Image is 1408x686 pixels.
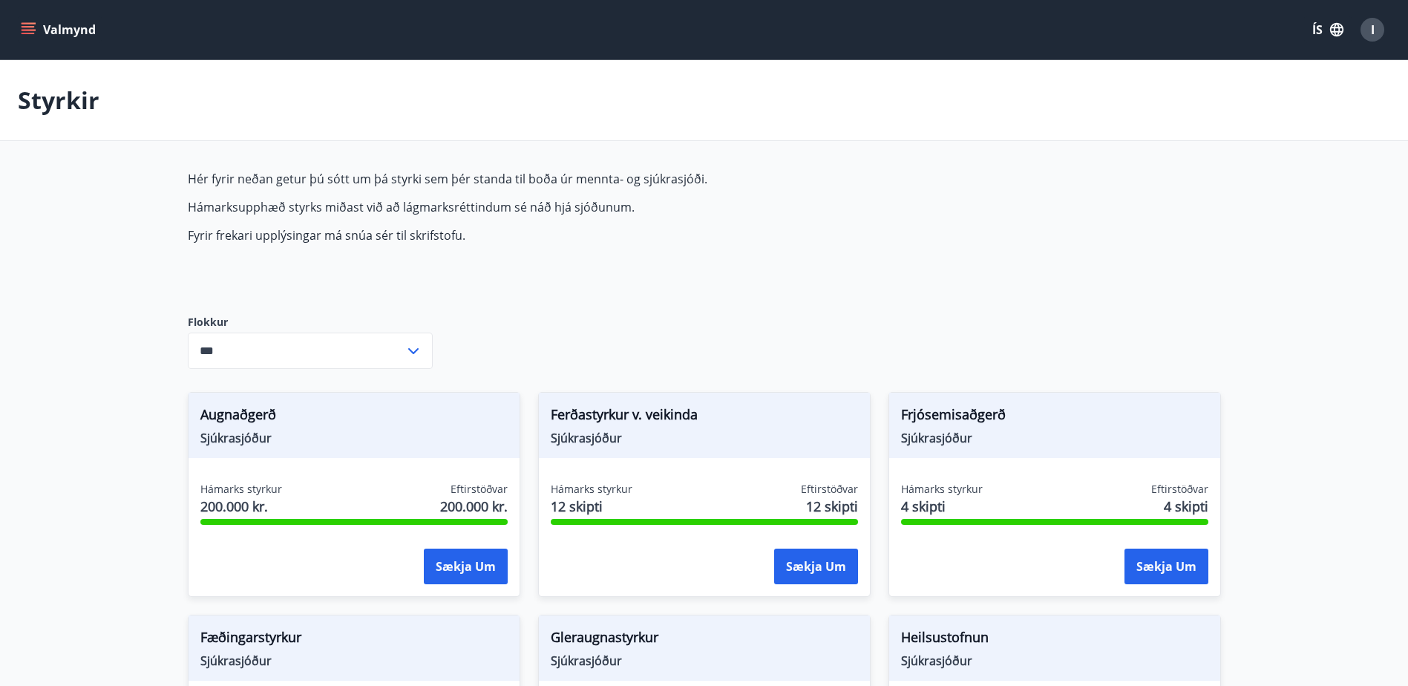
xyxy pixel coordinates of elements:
[1304,16,1352,43] button: ÍS
[188,199,888,215] p: Hámarksupphæð styrks miðast við að lágmarksréttindum sé náð hjá sjóðunum.
[774,549,858,584] button: Sækja um
[200,405,508,430] span: Augnaðgerð
[551,430,858,446] span: Sjúkrasjóður
[188,315,433,330] label: Flokkur
[200,497,282,516] span: 200.000 kr.
[1151,482,1208,497] span: Eftirstöðvar
[18,16,102,43] button: menu
[901,497,983,516] span: 4 skipti
[1371,22,1375,38] span: I
[200,653,508,669] span: Sjúkrasjóður
[188,171,888,187] p: Hér fyrir neðan getur þú sótt um þá styrki sem þér standa til boða úr mennta- og sjúkrasjóði.
[901,627,1208,653] span: Heilsustofnun
[551,482,632,497] span: Hámarks styrkur
[901,430,1208,446] span: Sjúkrasjóður
[200,627,508,653] span: Fæðingarstyrkur
[551,497,632,516] span: 12 skipti
[424,549,508,584] button: Sækja um
[200,482,282,497] span: Hámarks styrkur
[901,405,1208,430] span: Frjósemisaðgerð
[551,653,858,669] span: Sjúkrasjóður
[200,430,508,446] span: Sjúkrasjóður
[1355,12,1390,48] button: I
[551,627,858,653] span: Gleraugnastyrkur
[1124,549,1208,584] button: Sækja um
[451,482,508,497] span: Eftirstöðvar
[1164,497,1208,516] span: 4 skipti
[901,653,1208,669] span: Sjúkrasjóður
[440,497,508,516] span: 200.000 kr.
[801,482,858,497] span: Eftirstöðvar
[551,405,858,430] span: Ferðastyrkur v. veikinda
[806,497,858,516] span: 12 skipti
[901,482,983,497] span: Hámarks styrkur
[18,84,99,117] p: Styrkir
[188,227,888,244] p: Fyrir frekari upplýsingar má snúa sér til skrifstofu.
